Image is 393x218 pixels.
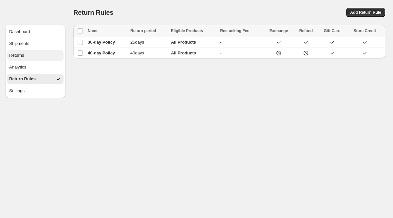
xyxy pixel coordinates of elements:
span: Name [88,29,99,33]
span: Restocking Fee [220,29,249,33]
span: 25 days [130,40,144,45]
button: Analytics [7,62,64,72]
button: Settings [7,86,64,96]
span: Exchange [270,29,288,33]
button: Returns [7,50,64,61]
button: Dashboard [7,27,64,37]
div: Settings [9,88,25,94]
td: - [218,48,263,59]
div: Analytics [9,64,26,70]
span: Return Rules [73,9,113,16]
button: Add Return Rule [346,8,385,17]
span: Gift Card [324,29,340,33]
span: Return period [130,29,156,33]
button: Return Rules [7,74,64,84]
strong: All Products [171,40,196,45]
div: Returns [9,52,24,59]
strong: All Products [171,50,196,55]
td: - [218,37,263,48]
span: 40 days [130,50,144,55]
span: Eligible Products [171,29,203,33]
div: Return Rules [9,76,36,82]
span: Refund [299,29,313,33]
span: Store Credit [353,29,376,33]
span: Add Return Rule [350,10,381,15]
div: Shipments [9,40,29,47]
div: Dashboard [9,29,30,35]
span: 30-day Policy [88,40,115,45]
span: 40-day Policy [88,50,115,55]
button: Shipments [7,38,64,49]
